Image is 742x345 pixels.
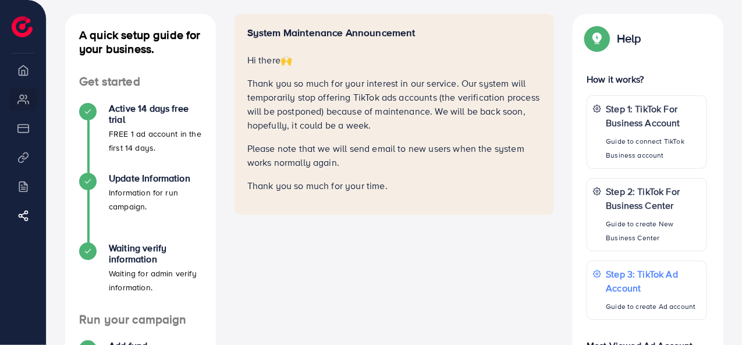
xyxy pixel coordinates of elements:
img: Popup guide [587,28,608,49]
p: Thank you so much for your time. [247,179,542,193]
span: 🙌 [281,54,292,66]
p: Help [617,31,641,45]
h4: Waiting verify information [109,243,202,265]
h4: Update Information [109,173,202,184]
h4: Get started [65,74,216,89]
iframe: Chat [488,49,733,336]
p: FREE 1 ad account in the first 14 days. [109,127,202,155]
h4: A quick setup guide for your business. [65,28,216,56]
p: Waiting for admin verify information. [109,266,202,294]
h4: Run your campaign [65,312,216,327]
li: Active 14 days free trial [65,103,216,173]
p: Information for run campaign. [109,186,202,214]
p: Hi there [247,53,542,67]
h5: System Maintenance Announcement [247,27,542,39]
h4: Active 14 days free trial [109,103,202,125]
li: Update Information [65,173,216,243]
p: Thank you so much for your interest in our service. Our system will temporarily stop offering Tik... [247,76,542,132]
img: logo [12,16,33,37]
li: Waiting verify information [65,243,216,312]
p: Please note that we will send email to new users when the system works normally again. [247,141,542,169]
